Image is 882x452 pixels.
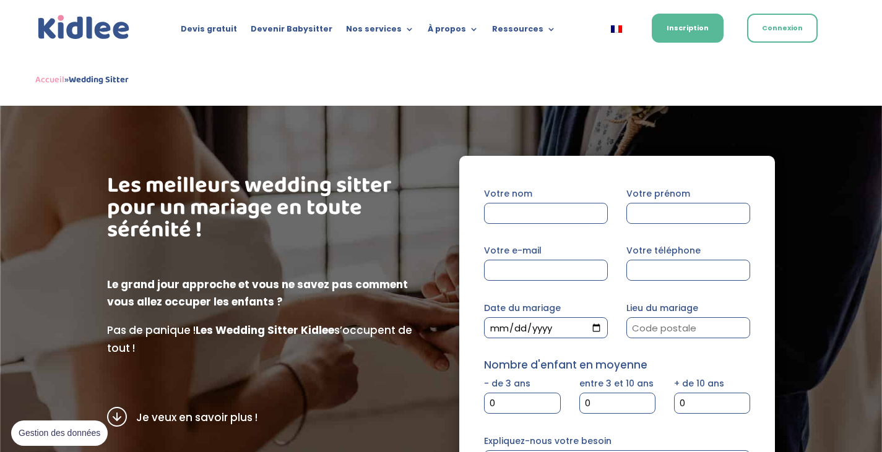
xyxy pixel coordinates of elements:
[35,12,132,43] img: logo_kidlee_bleu
[484,244,608,276] label: Votre e-mail
[484,260,608,281] input: Votre e-mail
[484,393,560,414] input: - de 3 ans
[626,317,750,338] input: Lieu du mariage
[107,174,423,247] h1: Les meilleurs wedding sitter pour un mariage en toute sérénité !
[484,187,608,220] label: Votre nom
[19,428,100,439] span: Gestion des données
[747,14,818,43] a: Connexion
[107,277,408,310] strong: Le grand jour approche et vous ne savez pas comment vous allez occuper les enfants ?
[346,25,414,38] a: Nos services
[484,302,608,334] label: Date du mariage
[484,317,608,338] input: Date du mariage
[579,393,655,414] input: entre 3 et 10 ans
[484,377,560,409] label: - de 3 ans
[107,322,423,357] p: Pas de panique ! s’occupent de tout !
[626,244,750,276] label: Votre téléphone
[35,72,64,87] a: Accueil
[35,72,129,87] span: »
[251,25,332,38] a: Devenir Babysitter
[626,302,750,334] label: Lieu du mariage
[611,25,622,33] img: Français
[11,420,108,446] button: Gestion des données
[652,14,724,43] a: Inscription
[579,377,655,409] label: entre 3 et 10 ans
[69,72,129,87] strong: Wedding Sitter
[428,25,478,38] a: À propos
[484,203,608,224] input: Votre nom
[492,25,556,38] a: Ressources
[674,377,750,409] label: + de 10 ans
[674,393,750,414] input: + de 10 ans
[626,187,750,220] label: Votre prénom
[35,12,132,43] a: Kidlee Logo
[626,260,750,281] input: Votre téléphone
[626,203,750,224] input: Votre prénom
[181,25,237,38] a: Devis gratuit
[136,407,423,428] p: Je veux en savoir plus !
[196,323,334,338] strong: Les Wedding Sitter Kidlee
